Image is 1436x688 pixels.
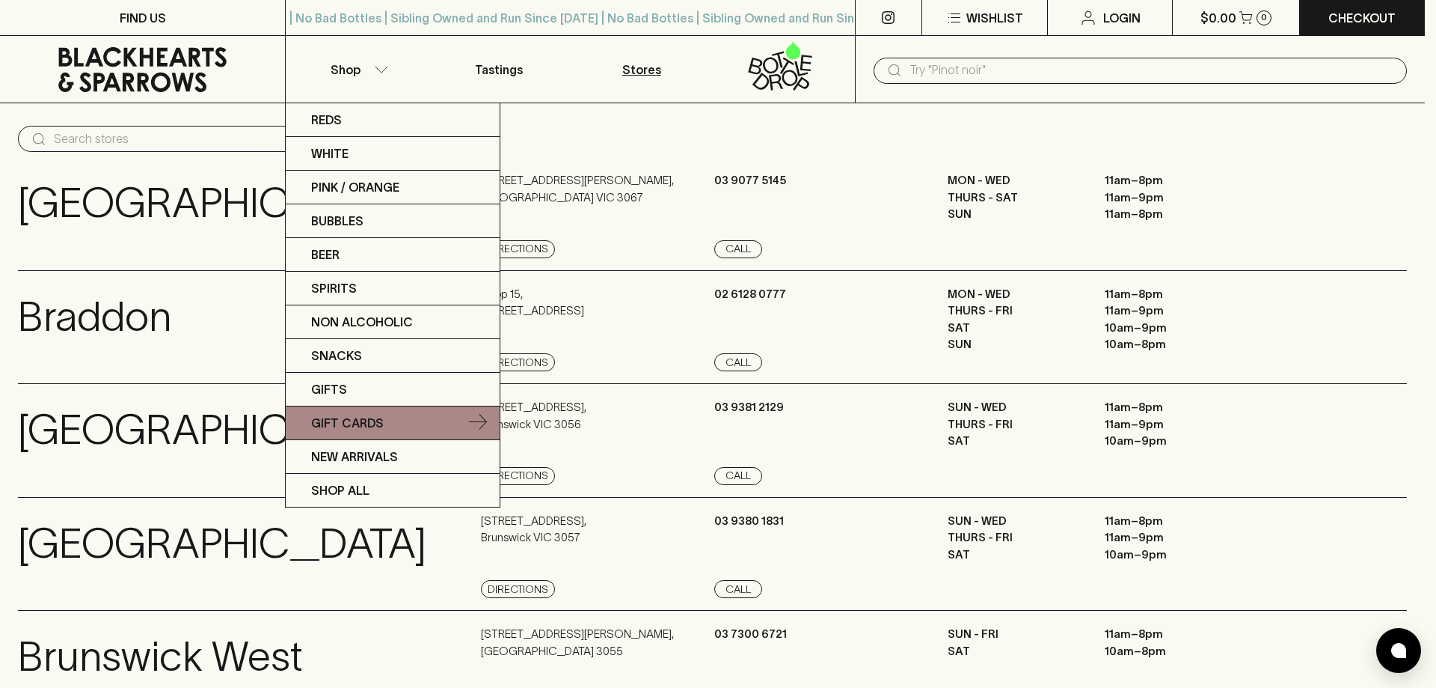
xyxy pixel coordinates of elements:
[286,305,500,339] a: Non Alcoholic
[286,204,500,238] a: Bubbles
[311,246,340,264] p: Beer
[286,474,500,507] a: SHOP ALL
[1391,643,1406,658] img: bubble-icon
[311,414,384,432] p: Gift Cards
[286,407,500,440] a: Gift Cards
[311,313,413,331] p: Non Alcoholic
[311,111,342,129] p: Reds
[286,373,500,407] a: Gifts
[311,380,347,398] p: Gifts
[286,238,500,272] a: Beer
[286,171,500,204] a: Pink / Orange
[286,103,500,137] a: Reds
[311,279,357,297] p: Spirits
[311,212,363,230] p: Bubbles
[286,272,500,305] a: Spirits
[311,347,362,365] p: Snacks
[286,339,500,373] a: Snacks
[311,178,399,196] p: Pink / Orange
[311,448,398,466] p: New Arrivals
[286,440,500,474] a: New Arrivals
[311,481,369,499] p: SHOP ALL
[286,137,500,171] a: White
[311,144,349,162] p: White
